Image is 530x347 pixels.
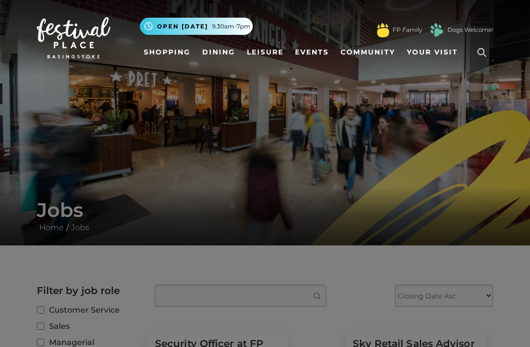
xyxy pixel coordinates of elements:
[291,43,333,61] a: Events
[37,17,110,58] img: Festival Place Logo
[337,43,399,61] a: Community
[243,43,288,61] a: Leisure
[407,47,458,57] span: Your Visit
[140,43,194,61] a: Shopping
[448,26,493,34] a: Dogs Welcome!
[157,22,208,31] span: Open [DATE]
[403,43,467,61] a: Your Visit
[140,18,253,35] button: Open [DATE] 9.30am-7pm
[212,22,250,31] span: 9.30am-7pm
[198,43,239,61] a: Dining
[393,26,422,34] a: FP Family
